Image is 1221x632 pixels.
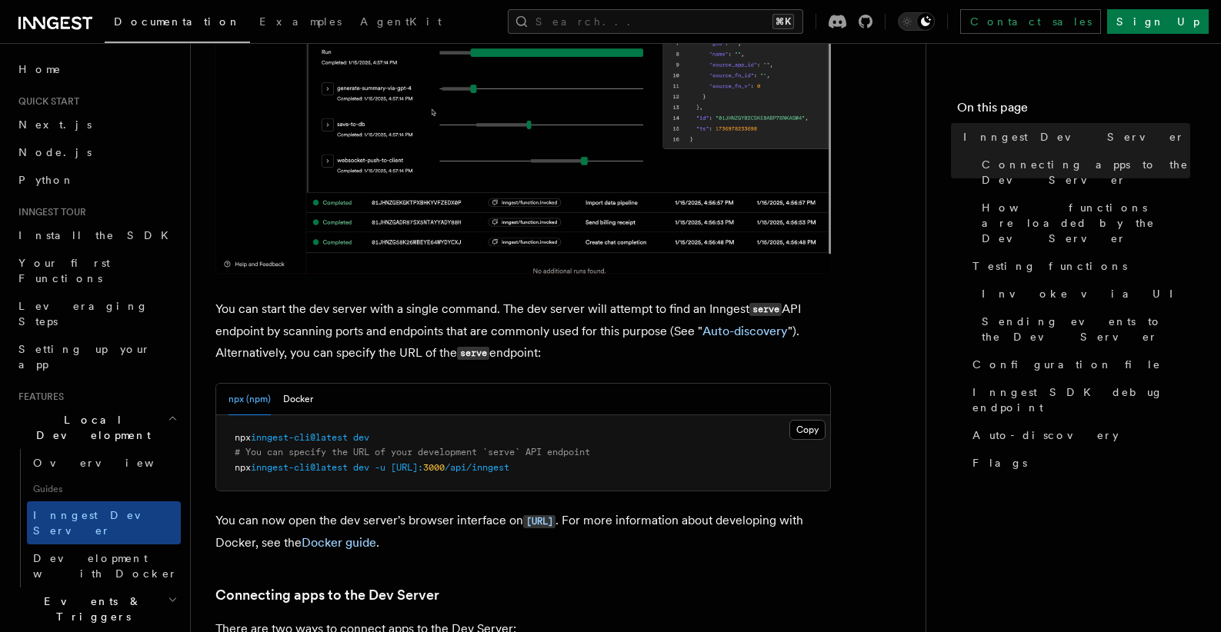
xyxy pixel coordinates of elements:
[972,357,1161,372] span: Configuration file
[982,314,1190,344] span: Sending events to the Dev Server
[966,252,1190,280] a: Testing functions
[12,206,86,218] span: Inngest tour
[27,449,181,477] a: Overview
[772,14,794,29] kbd: ⌘K
[12,166,181,194] a: Python
[27,477,181,501] span: Guides
[251,462,348,473] span: inngest-cli@latest
[33,509,165,537] span: Inngest Dev Server
[966,378,1190,421] a: Inngest SDK debug endpoint
[18,146,92,158] span: Node.js
[259,15,342,28] span: Examples
[12,587,181,630] button: Events & Triggers
[963,129,1185,145] span: Inngest Dev Server
[18,174,75,186] span: Python
[508,9,803,34] button: Search...⌘K
[302,535,376,550] a: Docker guide
[251,432,348,443] span: inngest-cli@latest
[229,384,271,415] button: npx (npm)
[523,513,555,527] a: [URL]
[976,280,1190,308] a: Invoke via UI
[12,138,181,166] a: Node.js
[215,584,439,606] a: Connecting apps to the Dev Server
[283,384,313,415] button: Docker
[702,324,788,338] a: Auto-discovery
[235,462,251,473] span: npx
[982,286,1186,301] span: Invoke via UI
[957,98,1190,123] h4: On this page
[27,501,181,544] a: Inngest Dev Server
[353,432,369,443] span: dev
[18,343,151,371] span: Setting up your app
[898,12,935,31] button: Toggle dark mode
[235,447,590,457] span: # You can specify the URL of your development `serve` API endpoint
[523,515,555,528] code: [URL]
[114,15,241,28] span: Documentation
[789,420,826,440] button: Copy
[976,151,1190,194] a: Connecting apps to the Dev Server
[105,5,250,43] a: Documentation
[972,427,1119,443] span: Auto-discovery
[12,391,64,403] span: Features
[235,432,251,443] span: npx
[375,462,385,473] span: -u
[972,384,1190,415] span: Inngest SDK debug endpoint
[18,229,178,241] span: Install the SDK
[360,15,442,28] span: AgentKit
[351,5,451,42] a: AgentKit
[12,412,168,443] span: Local Development
[972,258,1127,274] span: Testing functions
[966,449,1190,477] a: Flags
[1107,9,1209,34] a: Sign Up
[12,249,181,292] a: Your first Functions
[457,347,489,360] code: serve
[966,351,1190,378] a: Configuration file
[12,335,181,378] a: Setting up your app
[391,462,423,473] span: [URL]:
[18,118,92,131] span: Next.js
[966,421,1190,449] a: Auto-discovery
[33,552,178,580] span: Development with Docker
[982,157,1190,188] span: Connecting apps to the Dev Server
[423,462,445,473] span: 3000
[749,303,782,316] code: serve
[12,55,181,83] a: Home
[976,308,1190,351] a: Sending events to the Dev Server
[18,257,110,284] span: Your first Functions
[12,292,181,335] a: Leveraging Steps
[976,194,1190,252] a: How functions are loaded by the Dev Server
[957,123,1190,151] a: Inngest Dev Server
[445,462,509,473] span: /api/inngest
[12,406,181,449] button: Local Development
[18,300,148,328] span: Leveraging Steps
[12,221,181,249] a: Install the SDK
[972,455,1027,471] span: Flags
[33,457,192,469] span: Overview
[215,510,831,554] p: You can now open the dev server's browser interface on . For more information about developing wi...
[215,298,831,364] p: You can start the dev server with a single command. The dev server will attempt to find an Innges...
[12,449,181,587] div: Local Development
[960,9,1101,34] a: Contact sales
[18,62,62,77] span: Home
[27,544,181,587] a: Development with Docker
[353,462,369,473] span: dev
[12,95,79,108] span: Quick start
[12,594,168,624] span: Events & Triggers
[250,5,351,42] a: Examples
[982,200,1190,246] span: How functions are loaded by the Dev Server
[12,111,181,138] a: Next.js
